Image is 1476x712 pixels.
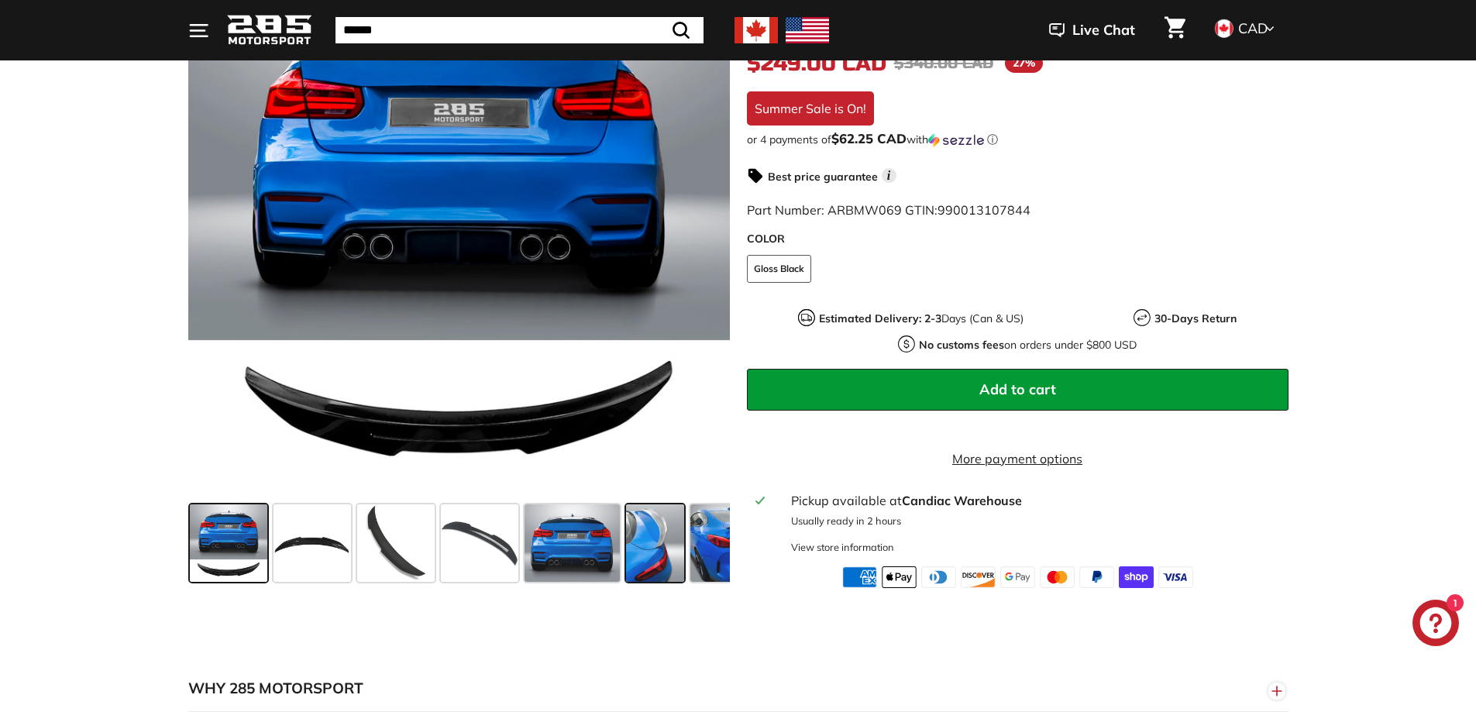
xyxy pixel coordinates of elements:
label: COLOR [747,231,1288,247]
img: master [1040,566,1075,588]
strong: No customs fees [919,338,1004,352]
img: apple_pay [882,566,917,588]
img: shopify_pay [1119,566,1154,588]
img: american_express [842,566,877,588]
div: or 4 payments of with [747,132,1288,147]
p: Usually ready in 2 hours [791,514,1278,528]
span: CAD [1238,19,1268,37]
span: 990013107844 [938,202,1030,218]
strong: Estimated Delivery: 2-3 [819,311,941,325]
a: Cart [1155,4,1195,57]
span: $62.25 CAD [831,130,907,146]
div: Pickup available at [791,491,1278,510]
span: $249.00 CAD [747,50,886,77]
span: 27% [1005,53,1043,73]
span: Live Chat [1072,20,1135,40]
p: on orders under $800 USD [919,337,1137,353]
strong: 30-Days Return [1154,311,1237,325]
img: discover [961,566,996,588]
img: paypal [1079,566,1114,588]
img: diners_club [921,566,956,588]
span: i [882,168,896,183]
div: View store information [791,540,894,555]
div: or 4 payments of$62.25 CADwithSezzle Click to learn more about Sezzle [747,132,1288,147]
button: Add to cart [747,369,1288,411]
span: $340.00 CAD [894,53,993,73]
strong: Candiac Warehouse [902,493,1022,508]
img: google_pay [1000,566,1035,588]
p: Days (Can & US) [819,311,1024,327]
img: visa [1158,566,1193,588]
button: WHY 285 MOTORSPORT [188,666,1288,712]
div: Summer Sale is On! [747,91,874,126]
span: Part Number: ARBMW069 GTIN: [747,202,1030,218]
inbox-online-store-chat: Shopify online store chat [1408,600,1464,650]
img: Sezzle [928,133,984,147]
a: More payment options [747,449,1288,468]
img: Logo_285_Motorsport_areodynamics_components [227,12,312,49]
span: Add to cart [979,380,1056,398]
button: Live Chat [1029,11,1155,50]
strong: Best price guarantee [768,170,878,184]
input: Search [335,17,704,43]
